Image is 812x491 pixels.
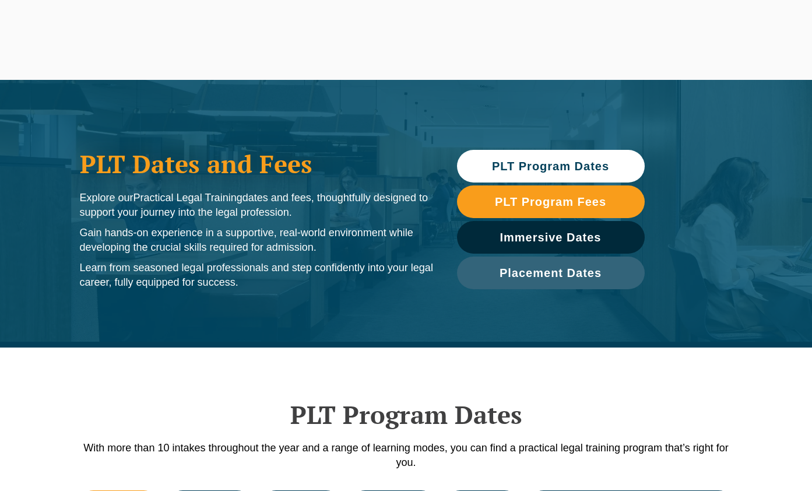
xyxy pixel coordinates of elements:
span: Placement Dates [500,267,602,279]
p: Learn from seasoned legal professionals and step confidently into your legal career, fully equipp... [80,261,434,290]
h1: PLT Dates and Fees [80,149,434,178]
a: Immersive Dates [457,221,645,254]
span: Practical Legal Training [133,192,242,204]
h2: PLT Program Dates [74,400,739,429]
span: Immersive Dates [500,232,602,243]
a: Placement Dates [457,257,645,289]
span: PLT Program Fees [495,196,606,208]
p: Gain hands-on experience in a supportive, real-world environment while developing the crucial ski... [80,226,434,255]
a: PLT Program Dates [457,150,645,183]
p: Explore our dates and fees, thoughtfully designed to support your journey into the legal profession. [80,191,434,220]
a: PLT Program Fees [457,185,645,218]
span: PLT Program Dates [492,160,609,172]
p: With more than 10 intakes throughout the year and a range of learning modes, you can find a pract... [74,441,739,470]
